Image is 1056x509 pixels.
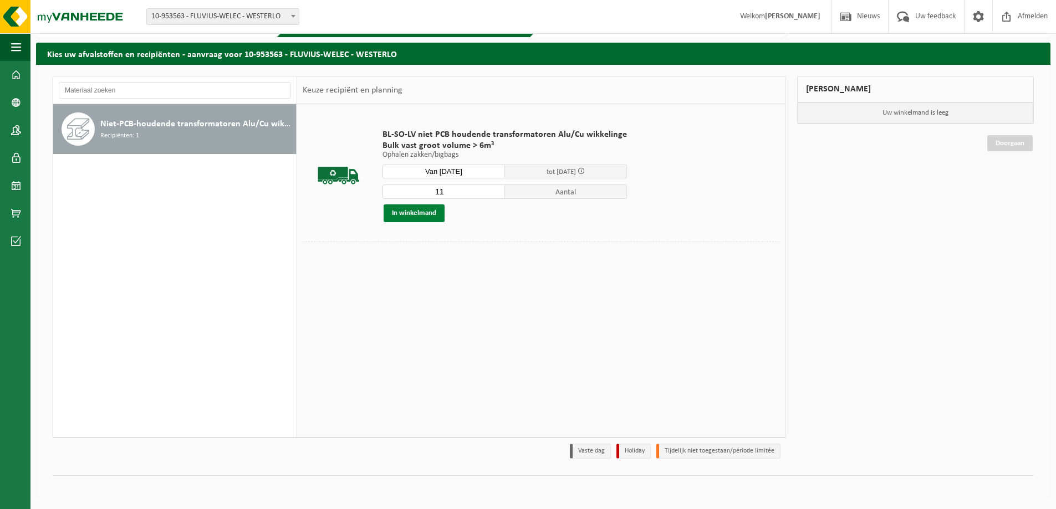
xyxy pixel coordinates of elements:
li: Holiday [616,444,651,459]
span: Bulk vast groot volume > 6m³ [382,140,627,151]
span: Aantal [505,184,628,199]
div: Keuze recipiënt en planning [297,76,408,104]
input: Selecteer datum [382,164,505,178]
span: Niet-PCB-houdende transformatoren Alu/Cu wikkelingen [100,117,293,131]
strong: [PERSON_NAME] [765,12,820,20]
li: Vaste dag [570,444,611,459]
span: 10-953563 - FLUVIUS-WELEC - WESTERLO [147,9,299,24]
span: BL-SO-LV niet PCB houdende transformatoren Alu/Cu wikkelinge [382,129,627,140]
li: Tijdelijk niet toegestaan/période limitée [656,444,780,459]
div: [PERSON_NAME] [797,76,1034,102]
a: Doorgaan [987,135,1033,151]
p: Ophalen zakken/bigbags [382,151,627,159]
span: tot [DATE] [547,168,576,176]
input: Materiaal zoeken [59,82,291,99]
span: 10-953563 - FLUVIUS-WELEC - WESTERLO [146,8,299,25]
h2: Kies uw afvalstoffen en recipiënten - aanvraag voor 10-953563 - FLUVIUS-WELEC - WESTERLO [36,43,1050,64]
span: Recipiënten: 1 [100,131,139,141]
p: Uw winkelmand is leeg [798,102,1034,124]
button: In winkelmand [384,204,445,222]
button: Niet-PCB-houdende transformatoren Alu/Cu wikkelingen Recipiënten: 1 [53,104,297,154]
